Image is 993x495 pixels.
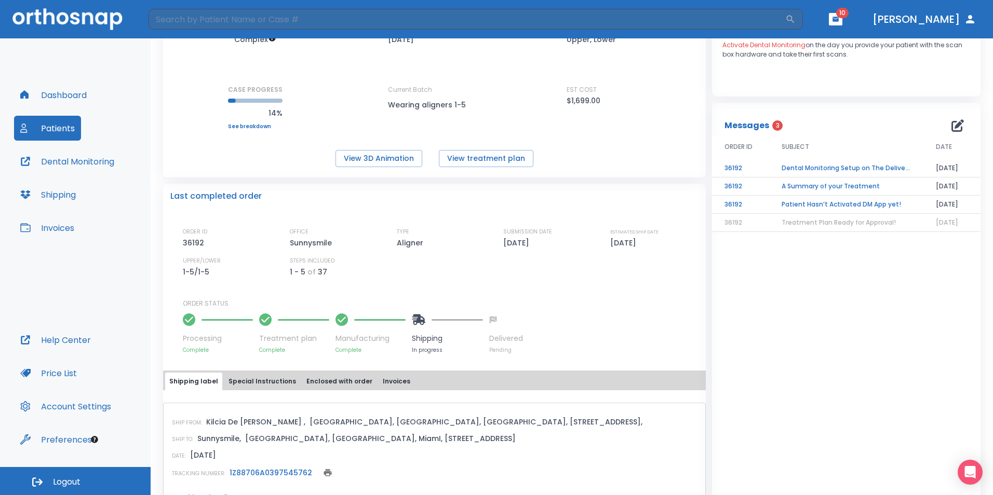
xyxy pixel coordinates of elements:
[712,177,769,196] td: 36192
[14,361,83,386] button: Price List
[172,469,225,478] p: TRACKING NUMBER:
[172,435,193,444] p: SHIP TO:
[183,299,699,308] p: ORDER STATUS
[90,435,99,444] div: Tooltip anchor
[165,373,222,390] button: Shipping label
[183,227,207,237] p: ORDER ID
[782,142,809,152] span: SUBJECT
[336,346,406,354] p: Complete
[610,227,659,237] p: ESTIMATED SHIP DATE
[567,94,600,107] p: $1,699.00
[259,333,329,344] p: Treatment plan
[722,40,970,59] p: on the day you provide your patient with the scan box hardware and take their first scans.
[769,159,923,177] td: Dental Monitoring Setup on The Delivery Day
[302,373,377,390] button: Enclosed with order
[14,116,81,141] button: Patients
[388,85,481,94] p: Current Batch
[567,85,597,94] p: EST COST
[320,465,335,480] button: print
[336,150,422,167] button: View 3D Animation
[14,82,93,107] button: Dashboard
[412,346,483,354] p: In progress
[724,119,769,132] p: Messages
[782,218,896,227] span: Treatment Plan Ready for Approval!
[14,427,98,452] button: Preferences
[183,237,208,249] p: 36192
[318,266,327,278] p: 37
[336,333,406,344] p: Manufacturing
[183,256,221,266] p: UPPER/LOWER
[503,227,552,237] p: SUBMISSION DATE
[290,227,308,237] p: OFFICE
[12,8,123,30] img: Orthosnap
[230,467,312,478] a: 1Z88706A0397545762
[183,346,253,354] p: Complete
[412,333,483,344] p: Shipping
[958,460,983,485] div: Open Intercom Messenger
[567,33,616,46] p: Upper, Lower
[923,177,981,196] td: [DATE]
[14,182,82,207] button: Shipping
[836,8,849,18] span: 10
[170,190,262,202] p: Last completed order
[234,34,276,45] span: Up to 50 Steps (100 aligners)
[397,237,427,249] p: Aligner
[165,373,704,390] div: tabs
[769,196,923,214] td: Patient Hasn’t Activated DM App yet!
[259,346,329,354] p: Complete
[722,40,806,49] span: Activate Dental Monitoring
[610,237,640,249] p: [DATE]
[936,218,958,227] span: [DATE]
[489,346,523,354] p: Pending
[197,432,241,445] p: Sunnysmile,
[14,149,120,174] button: Dental Monitoring
[923,159,981,177] td: [DATE]
[228,123,283,130] a: See breakdown
[439,150,533,167] button: View treatment plan
[388,99,481,111] p: Wearing aligners 1-5
[149,9,785,30] input: Search by Patient Name or Case #
[190,449,216,461] p: [DATE]
[290,266,305,278] p: 1 - 5
[397,227,409,237] p: TYPE
[228,85,283,94] p: CASE PROGRESS
[307,266,316,278] p: of
[228,107,283,119] p: 14%
[290,256,334,266] p: STEPS INCLUDED
[206,416,305,428] p: Kilcia De [PERSON_NAME] ,
[224,373,300,390] button: Special Instructions
[14,215,80,240] button: Invoices
[310,416,642,428] p: [GEOGRAPHIC_DATA], [GEOGRAPHIC_DATA], [GEOGRAPHIC_DATA], [STREET_ADDRESS],
[14,394,117,419] button: Account Settings
[489,333,523,344] p: Delivered
[724,142,753,152] span: ORDER ID
[923,196,981,214] td: [DATE]
[53,476,80,488] span: Logout
[245,432,516,445] p: [GEOGRAPHIC_DATA], [GEOGRAPHIC_DATA], MiamI, [STREET_ADDRESS]
[172,418,202,428] p: SHIP FROM:
[14,327,97,352] button: Help Center
[290,237,336,249] p: Sunnysmile
[503,237,533,249] p: [DATE]
[724,218,742,227] span: 36192
[388,33,414,46] p: [DATE]
[183,266,213,278] p: 1-5/1-5
[868,10,981,29] button: [PERSON_NAME]
[172,451,186,461] p: DATE:
[772,120,783,131] span: 3
[183,333,253,344] p: Processing
[769,177,923,196] td: A Summary of your Treatment
[936,142,952,152] span: DATE
[712,159,769,177] td: 36192
[712,196,769,214] td: 36192
[379,373,414,390] button: Invoices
